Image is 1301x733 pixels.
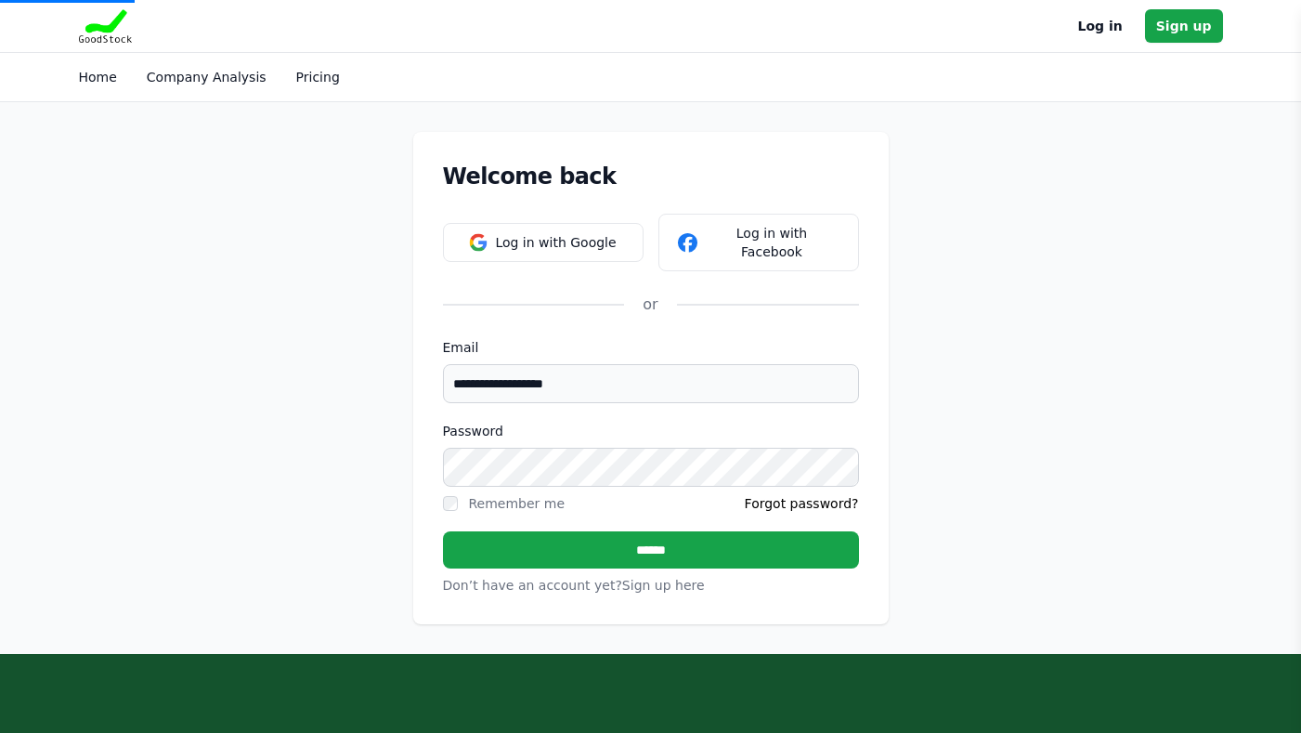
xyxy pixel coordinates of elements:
[296,70,340,85] a: Pricing
[1078,15,1123,37] a: Log in
[79,9,133,43] img: Goodstock Logo
[79,70,117,85] a: Home
[469,496,566,511] label: Remember me
[658,214,859,271] button: Log in with Facebook
[147,70,267,85] a: Company Analysis
[443,576,859,595] p: Don’t have an account yet?
[443,338,859,357] label: Email
[622,578,705,593] a: Sign up here
[624,294,676,316] div: or
[443,162,859,191] h1: Welcome back
[1145,9,1223,43] a: Sign up
[745,494,859,513] a: Forgot password?
[443,223,644,262] button: Log in with Google
[443,422,859,440] label: Password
